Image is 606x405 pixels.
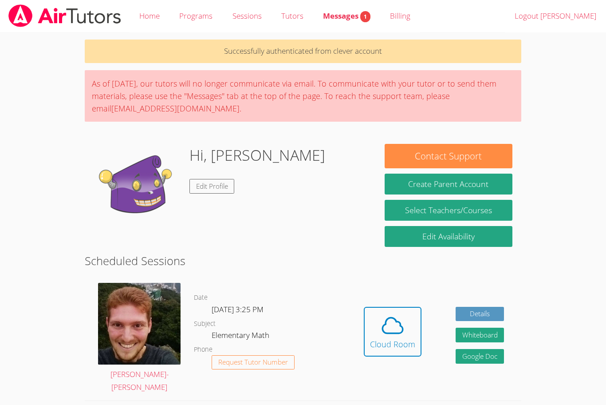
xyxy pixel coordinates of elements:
[456,349,504,364] a: Google Doc
[85,70,521,122] div: As of [DATE], our tutors will no longer communicate via email. To communicate with your tutor or ...
[189,179,235,194] a: Edit Profile
[85,40,521,63] p: Successfully authenticated from clever account
[385,200,512,221] a: Select Teachers/Courses
[360,11,370,22] span: 1
[456,307,504,322] a: Details
[98,283,181,364] img: avatar.png
[385,174,512,195] button: Create Parent Account
[212,355,295,370] button: Request Tutor Number
[212,304,264,314] span: [DATE] 3:25 PM
[85,252,521,269] h2: Scheduled Sessions
[212,329,271,344] dd: Elementary Math
[94,144,182,233] img: default.png
[189,144,325,167] h1: Hi, [PERSON_NAME]
[385,144,512,168] button: Contact Support
[194,318,216,330] dt: Subject
[323,11,370,21] span: Messages
[194,344,212,355] dt: Phone
[98,283,181,394] a: [PERSON_NAME]-[PERSON_NAME]
[364,307,421,357] button: Cloud Room
[194,292,208,303] dt: Date
[456,328,504,342] button: Whiteboard
[385,226,512,247] a: Edit Availability
[8,4,122,27] img: airtutors_banner-c4298cdbf04f3fff15de1276eac7730deb9818008684d7c2e4769d2f7ddbe033.png
[370,338,415,350] div: Cloud Room
[218,359,288,365] span: Request Tutor Number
